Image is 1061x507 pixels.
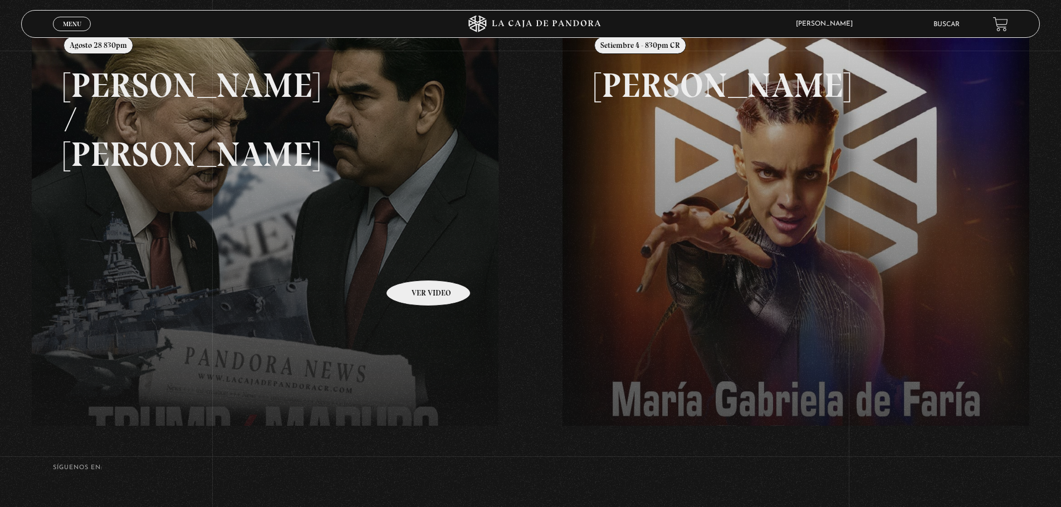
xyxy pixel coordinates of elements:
[59,30,85,38] span: Cerrar
[790,21,864,27] span: [PERSON_NAME]
[63,21,81,27] span: Menu
[993,17,1008,32] a: View your shopping cart
[53,465,1008,471] h4: SÍguenos en:
[933,21,960,28] a: Buscar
